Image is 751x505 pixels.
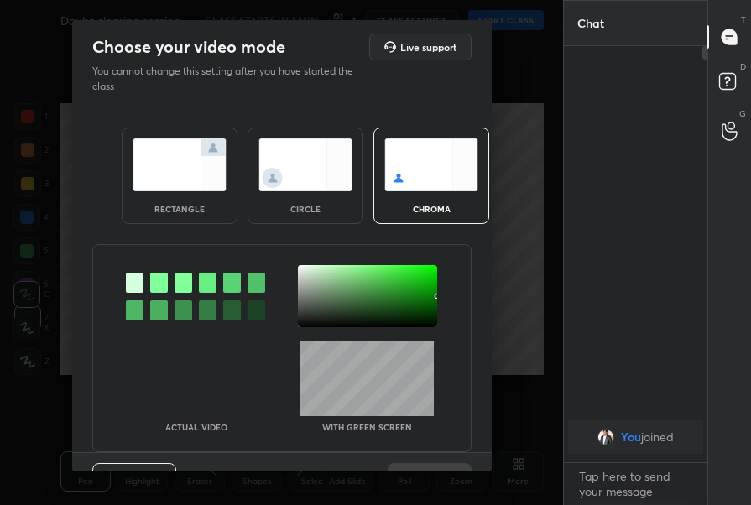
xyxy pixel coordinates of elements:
p: G [739,107,746,120]
div: circle [272,205,339,213]
img: normalScreenIcon.ae25ed63.svg [133,138,227,191]
h4: 2 [271,471,277,488]
img: chromaScreenIcon.c19ab0a0.svg [384,138,478,191]
div: rectangle [146,205,213,213]
div: grid [564,417,707,457]
p: Actual Video [165,423,227,431]
h4: 4 [285,471,292,488]
span: joined [641,430,674,444]
p: Chat [564,1,618,45]
p: With green screen [322,423,412,431]
button: Previous [92,463,176,497]
h5: Live support [400,42,456,52]
p: T [741,13,746,26]
h2: Choose your video mode [92,36,285,58]
span: You [621,430,641,444]
div: chroma [398,205,465,213]
p: D [740,60,746,73]
h4: / [279,471,284,488]
img: circleScreenIcon.acc0effb.svg [258,138,352,191]
img: fbb3c24a9d964a2d9832b95166ca1330.jpg [597,429,614,445]
p: You cannot change this setting after you have started the class [92,64,364,94]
